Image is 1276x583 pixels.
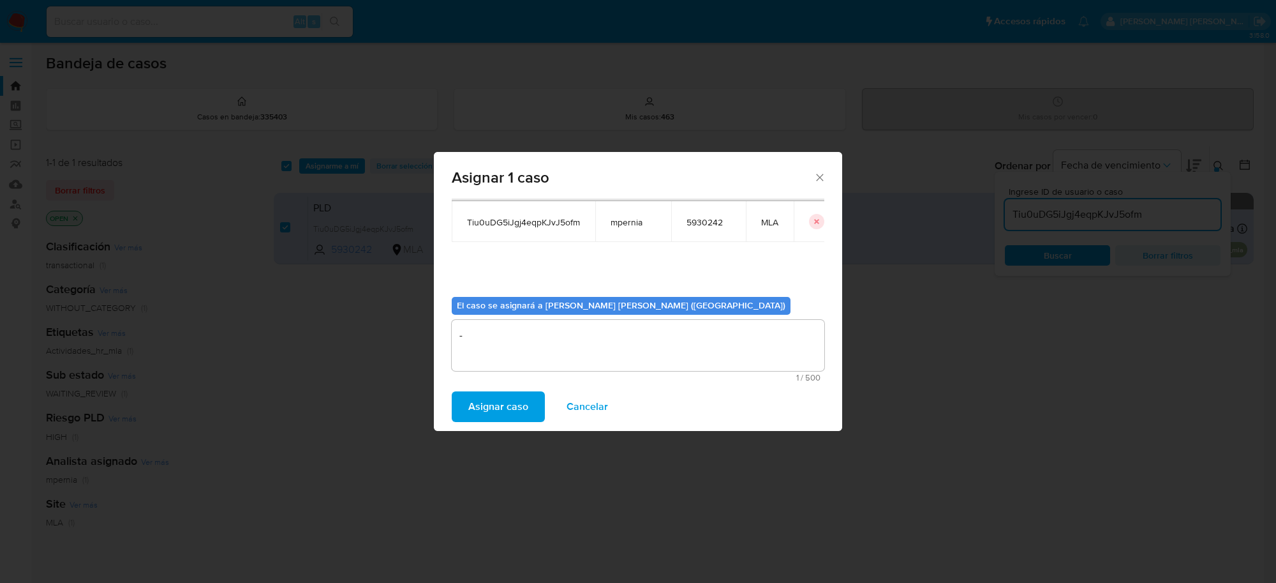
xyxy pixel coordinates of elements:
[567,393,608,421] span: Cancelar
[457,299,785,312] b: El caso se asignará a [PERSON_NAME] [PERSON_NAME] ([GEOGRAPHIC_DATA])
[456,374,820,382] span: Máximo 500 caracteres
[434,152,842,431] div: assign-modal
[686,216,731,228] span: 5930242
[809,214,824,229] button: icon-button
[761,216,778,228] span: MLA
[468,393,528,421] span: Asignar caso
[452,391,545,422] button: Asignar caso
[467,216,580,228] span: Tiu0uDG5iJgj4eqpKJvJ5ofm
[813,171,825,183] button: Cerrar ventana
[611,216,656,228] span: mpernia
[452,320,824,371] textarea: -
[452,170,813,185] span: Asignar 1 caso
[550,391,625,422] button: Cancelar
